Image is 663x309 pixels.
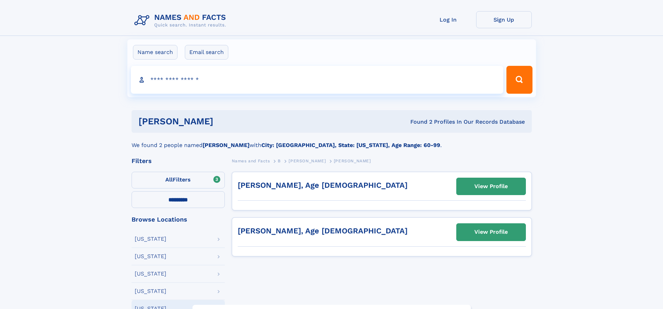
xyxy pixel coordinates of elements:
[278,159,281,163] span: B
[474,224,508,240] div: View Profile
[132,11,232,30] img: Logo Names and Facts
[289,156,326,165] a: [PERSON_NAME]
[132,158,225,164] div: Filters
[165,176,173,183] span: All
[139,117,312,126] h1: [PERSON_NAME]
[476,11,532,28] a: Sign Up
[289,159,326,163] span: [PERSON_NAME]
[133,45,177,60] label: Name search
[238,181,408,190] a: [PERSON_NAME], Age [DEMOGRAPHIC_DATA]
[132,172,225,188] label: Filters
[132,216,225,223] div: Browse Locations
[232,156,270,165] a: Names and Facts
[135,236,166,242] div: [US_STATE]
[457,178,526,195] a: View Profile
[474,178,508,194] div: View Profile
[131,66,504,94] input: search input
[135,288,166,294] div: [US_STATE]
[135,254,166,259] div: [US_STATE]
[261,142,440,148] b: City: [GEOGRAPHIC_DATA], State: [US_STATE], Age Range: 60-99
[457,224,526,240] a: View Profile
[420,11,476,28] a: Log In
[278,156,281,165] a: B
[132,133,532,149] div: We found 2 people named with .
[506,66,532,94] button: Search Button
[185,45,228,60] label: Email search
[312,118,525,126] div: Found 2 Profiles In Our Records Database
[238,226,408,235] a: [PERSON_NAME], Age [DEMOGRAPHIC_DATA]
[334,159,371,163] span: [PERSON_NAME]
[135,271,166,277] div: [US_STATE]
[203,142,250,148] b: [PERSON_NAME]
